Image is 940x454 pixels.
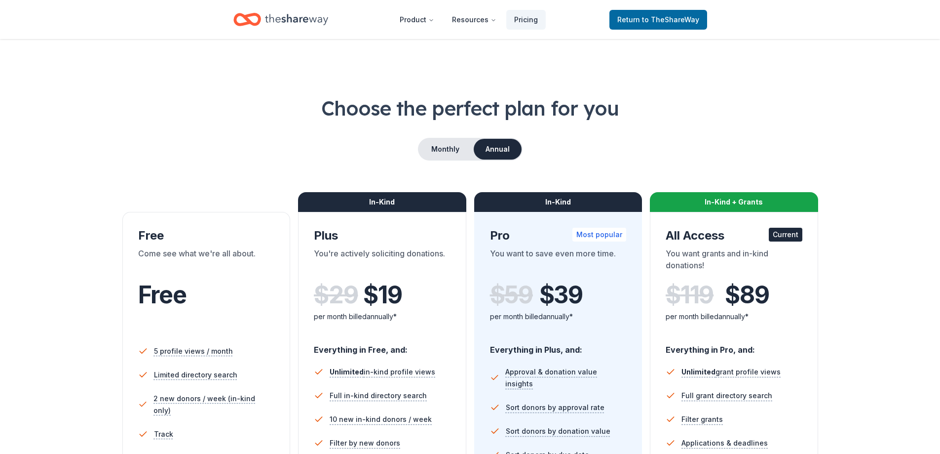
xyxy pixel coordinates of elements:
[330,413,432,425] span: 10 new in-kind donors / week
[138,228,275,244] div: Free
[474,139,522,160] button: Annual
[138,248,275,275] div: Come see what we're all about.
[666,228,802,244] div: All Access
[314,248,451,275] div: You're actively soliciting donations.
[233,8,328,31] a: Home
[681,413,723,425] span: Filter grants
[314,228,451,244] div: Plus
[681,368,781,376] span: grant profile views
[314,335,451,356] div: Everything in Free, and:
[444,10,504,30] button: Resources
[392,10,442,30] button: Product
[363,281,402,309] span: $ 19
[490,311,627,323] div: per month billed annually*
[153,393,274,416] span: 2 new donors / week (in-kind only)
[474,192,642,212] div: In-Kind
[298,192,466,212] div: In-Kind
[650,192,818,212] div: In-Kind + Grants
[539,281,583,309] span: $ 39
[490,248,627,275] div: You want to save even more time.
[154,345,233,357] span: 5 profile views / month
[330,368,435,376] span: in-kind profile views
[506,402,604,413] span: Sort donors by approval rate
[314,311,451,323] div: per month billed annually*
[617,14,699,26] span: Return
[330,437,400,449] span: Filter by new donors
[154,369,237,381] span: Limited directory search
[392,8,546,31] nav: Main
[681,368,715,376] span: Unlimited
[572,228,626,242] div: Most popular
[666,335,802,356] div: Everything in Pro, and:
[642,15,699,24] span: to TheShareWay
[330,368,364,376] span: Unlimited
[39,94,901,122] h1: Choose the perfect plan for you
[681,390,772,402] span: Full grant directory search
[506,10,546,30] a: Pricing
[666,311,802,323] div: per month billed annually*
[505,366,626,390] span: Approval & donation value insights
[609,10,707,30] a: Returnto TheShareWay
[506,425,610,437] span: Sort donors by donation value
[769,228,802,242] div: Current
[330,390,427,402] span: Full in-kind directory search
[138,280,187,309] span: Free
[154,428,173,440] span: Track
[681,437,768,449] span: Applications & deadlines
[490,228,627,244] div: Pro
[419,139,472,160] button: Monthly
[490,335,627,356] div: Everything in Plus, and:
[725,281,769,309] span: $ 89
[666,248,802,275] div: You want grants and in-kind donations!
